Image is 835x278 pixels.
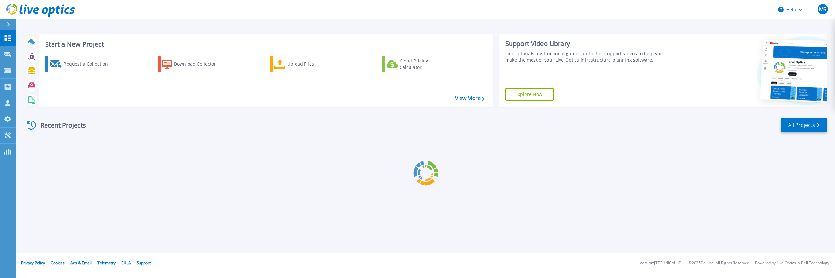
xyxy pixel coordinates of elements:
a: Download Collector [158,56,229,72]
a: Request a Collection [45,56,116,72]
li: Version: [TECHNICAL_ID] [640,261,683,265]
a: Telemetry [97,260,116,266]
div: Recent Projects [25,117,95,133]
a: EULA [121,260,131,266]
div: Find tutorials, instructional guides and other support videos to help you make the most of your L... [505,50,675,63]
a: Explore Now! [505,88,554,101]
div: Support Video Library [505,40,675,48]
a: Support [137,260,151,266]
a: Ads & Email [70,260,92,266]
span: MS [819,7,826,12]
li: Powered by Live Optics, a Dell Technology [755,261,829,265]
div: Upload Files [287,58,338,70]
a: Cookies [51,260,65,266]
a: Upload Files [270,56,341,72]
li: © 2025 Dell Inc. All Rights Reserved [689,261,749,265]
a: View More [455,95,485,101]
div: Download Collector [174,58,225,70]
a: Privacy Policy [21,260,45,266]
a: Cloud Pricing Calculator [382,56,453,72]
div: Request a Collection [63,58,114,70]
a: All Projects [781,118,827,132]
h3: Start a New Project [45,41,484,48]
div: Cloud Pricing Calculator [400,58,451,70]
